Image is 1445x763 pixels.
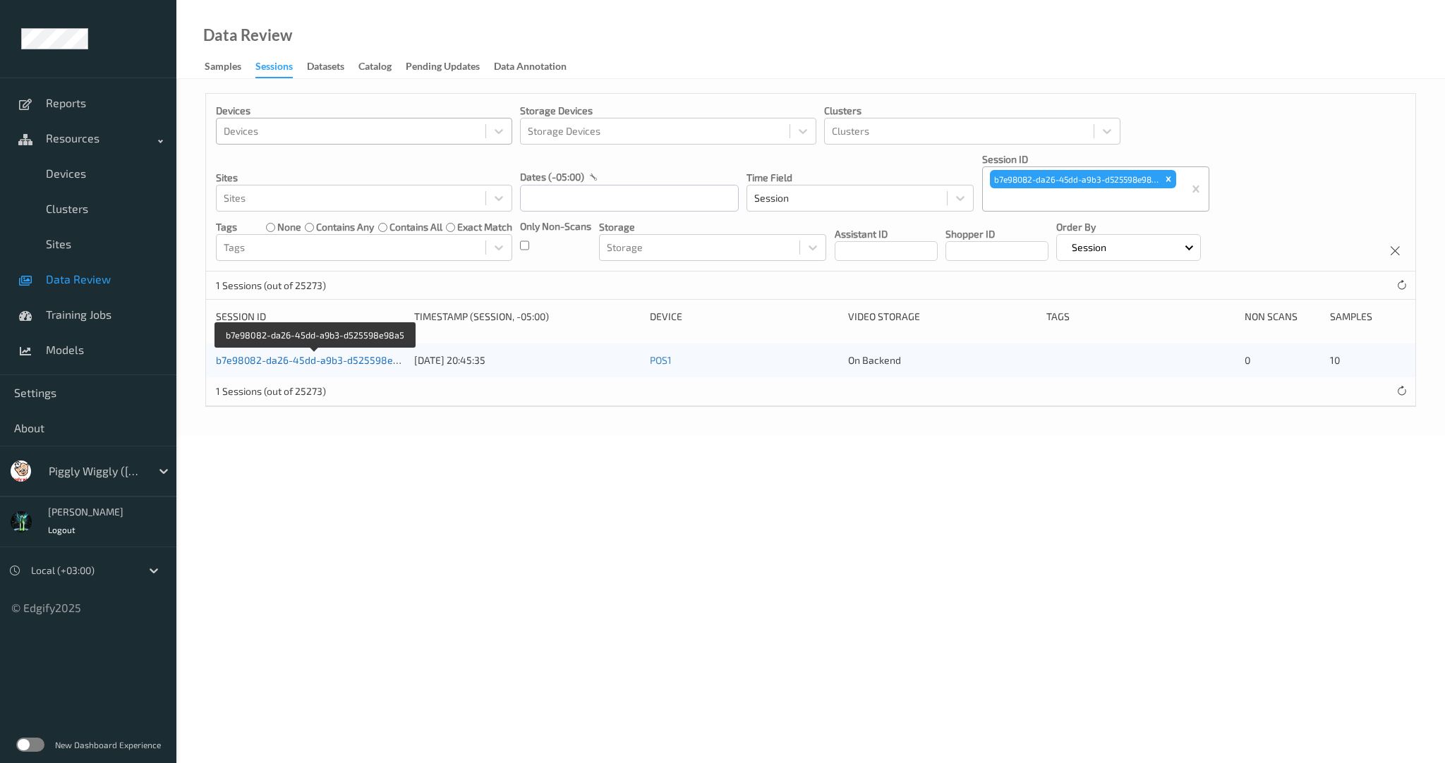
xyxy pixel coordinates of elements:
[307,59,344,77] div: Datasets
[216,171,512,185] p: Sites
[205,57,255,77] a: Samples
[406,57,494,77] a: Pending Updates
[520,219,591,233] p: Only Non-Scans
[1056,220,1201,234] p: Order By
[494,59,567,77] div: Data Annotation
[824,104,1120,118] p: Clusters
[848,310,1036,324] div: Video Storage
[277,220,301,234] label: none
[599,220,826,234] p: Storage
[848,353,1036,367] div: On Backend
[1046,310,1235,324] div: Tags
[216,354,416,366] a: b7e98082-da26-45dd-a9b3-d525598e98a5
[520,170,584,184] p: dates (-05:00)
[1067,240,1111,255] p: Session
[982,152,1209,166] p: Session ID
[216,220,237,234] p: Tags
[216,279,326,293] p: 1 Sessions (out of 25273)
[203,28,292,42] div: Data Review
[1330,354,1340,366] span: 10
[205,59,241,77] div: Samples
[650,354,672,366] a: POS1
[358,57,406,77] a: Catalog
[1245,310,1320,324] div: Non Scans
[1330,310,1405,324] div: Samples
[414,353,640,367] div: [DATE] 20:45:35
[1245,354,1250,366] span: 0
[1161,170,1176,188] div: Remove b7e98082-da26-45dd-a9b3-d525598e98a5
[389,220,442,234] label: contains all
[945,227,1048,241] p: Shopper ID
[255,59,293,78] div: Sessions
[316,220,374,234] label: contains any
[255,57,307,78] a: Sessions
[457,220,512,234] label: exact match
[358,59,392,77] div: Catalog
[307,57,358,77] a: Datasets
[650,310,838,324] div: Device
[216,104,512,118] p: Devices
[414,310,640,324] div: Timestamp (Session, -05:00)
[520,104,816,118] p: Storage Devices
[746,171,974,185] p: Time Field
[216,310,404,324] div: Session ID
[406,59,480,77] div: Pending Updates
[835,227,938,241] p: Assistant ID
[494,57,581,77] a: Data Annotation
[990,170,1161,188] div: b7e98082-da26-45dd-a9b3-d525598e98a5
[216,384,326,398] p: 1 Sessions (out of 25273)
